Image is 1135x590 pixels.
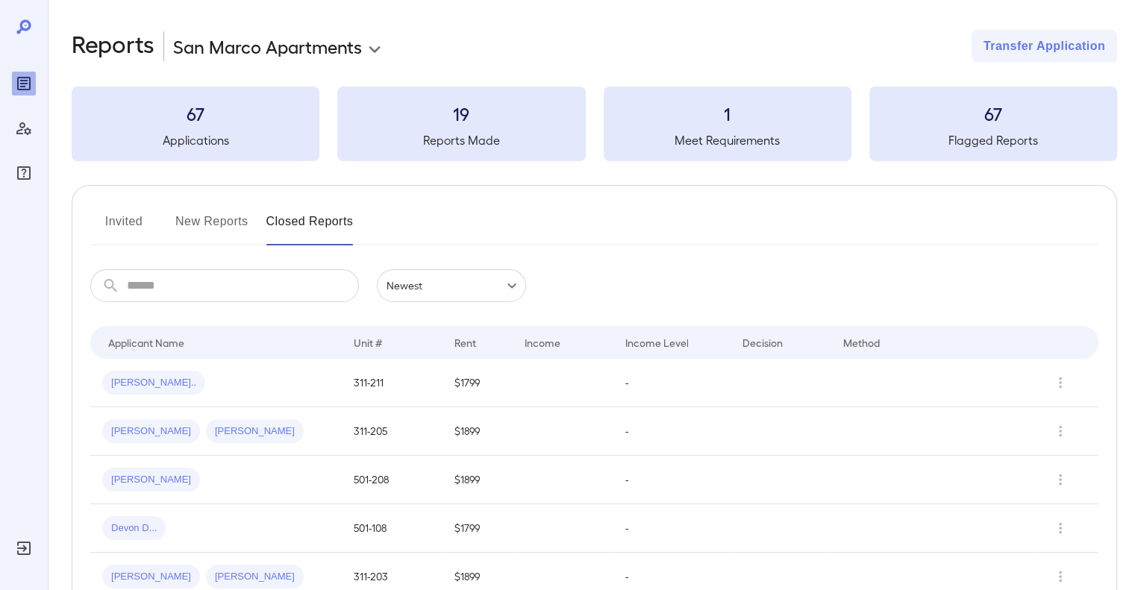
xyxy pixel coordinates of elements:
[12,116,36,140] div: Manage Users
[206,570,304,584] span: [PERSON_NAME]
[525,333,560,351] div: Income
[12,536,36,560] div: Log Out
[613,504,731,553] td: -
[206,424,304,439] span: [PERSON_NAME]
[377,269,526,302] div: Newest
[72,30,154,63] h2: Reports
[354,333,382,351] div: Unit #
[337,131,585,149] h5: Reports Made
[12,161,36,185] div: FAQ
[1048,468,1072,492] button: Row Actions
[1048,565,1072,589] button: Row Actions
[1048,516,1072,540] button: Row Actions
[90,210,157,245] button: Invited
[1048,419,1072,443] button: Row Actions
[342,456,443,504] td: 501-208
[342,359,443,407] td: 311-211
[442,456,512,504] td: $1899
[454,333,478,351] div: Rent
[613,359,731,407] td: -
[342,407,443,456] td: 311-205
[337,101,585,125] h3: 19
[869,131,1117,149] h5: Flagged Reports
[843,333,880,351] div: Method
[12,72,36,95] div: Reports
[442,504,512,553] td: $1799
[72,101,319,125] h3: 67
[102,376,205,390] span: [PERSON_NAME]..
[613,407,731,456] td: -
[869,101,1117,125] h3: 67
[604,101,851,125] h3: 1
[175,210,248,245] button: New Reports
[102,521,166,536] span: Devon D...
[108,333,184,351] div: Applicant Name
[102,570,200,584] span: [PERSON_NAME]
[442,407,512,456] td: $1899
[173,34,362,58] p: San Marco Apartments
[72,131,319,149] h5: Applications
[1048,371,1072,395] button: Row Actions
[613,456,731,504] td: -
[102,473,200,487] span: [PERSON_NAME]
[625,333,688,351] div: Income Level
[604,131,851,149] h5: Meet Requirements
[442,359,512,407] td: $1799
[72,87,1117,161] summary: 67Applications19Reports Made1Meet Requirements67Flagged Reports
[972,30,1117,63] button: Transfer Application
[266,210,354,245] button: Closed Reports
[342,504,443,553] td: 501-108
[742,333,783,351] div: Decision
[102,424,200,439] span: [PERSON_NAME]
